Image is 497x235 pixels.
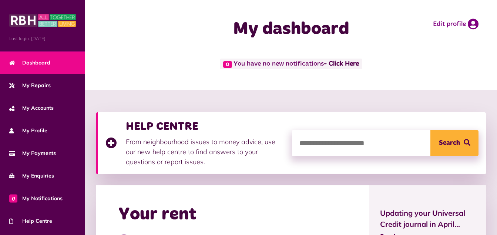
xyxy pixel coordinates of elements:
a: Edit profile [433,19,478,30]
span: Help Centre [9,217,52,225]
span: Updating your Universal Credit journal in April... [380,208,475,230]
h1: My dashboard [195,19,387,40]
span: My Payments [9,149,56,157]
span: Dashboard [9,59,50,67]
h3: HELP CENTRE [126,120,285,133]
span: 0 [9,194,17,202]
p: From neighbourhood issues to money advice, use our new help centre to find answers to your questi... [126,137,285,167]
span: My Repairs [9,82,51,89]
img: MyRBH [9,13,76,28]
button: Search [430,130,478,156]
span: My Notifications [9,195,63,202]
a: - Click Here [324,61,359,67]
span: You have no new notifications [220,59,362,69]
span: 0 [223,61,232,68]
span: Last login: [DATE] [9,35,76,42]
span: My Enquiries [9,172,54,180]
h2: Your rent [118,204,197,225]
span: My Profile [9,127,47,135]
span: My Accounts [9,104,54,112]
span: Search [439,130,460,156]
